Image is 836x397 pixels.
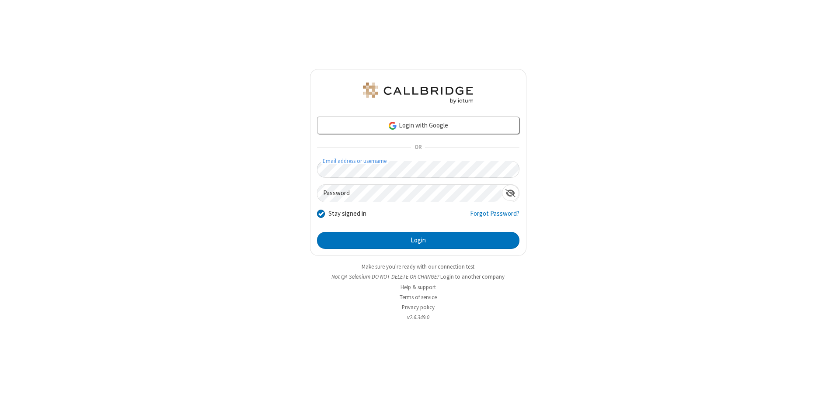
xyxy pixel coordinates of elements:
input: Email address or username [317,161,519,178]
a: Privacy policy [402,304,435,311]
span: OR [411,142,425,154]
a: Forgot Password? [470,209,519,225]
a: Terms of service [400,293,437,301]
input: Password [317,185,502,202]
img: QA Selenium DO NOT DELETE OR CHANGE [361,83,475,104]
a: Help & support [401,283,436,291]
a: Make sure you're ready with our connection test [362,263,474,270]
a: Login with Google [317,117,519,134]
button: Login [317,232,519,249]
div: Show password [502,185,519,201]
button: Login to another company [440,273,505,281]
img: google-icon.png [388,121,397,131]
label: Stay signed in [328,209,366,219]
li: v2.6.349.0 [310,313,526,321]
li: Not QA Selenium DO NOT DELETE OR CHANGE? [310,273,526,281]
